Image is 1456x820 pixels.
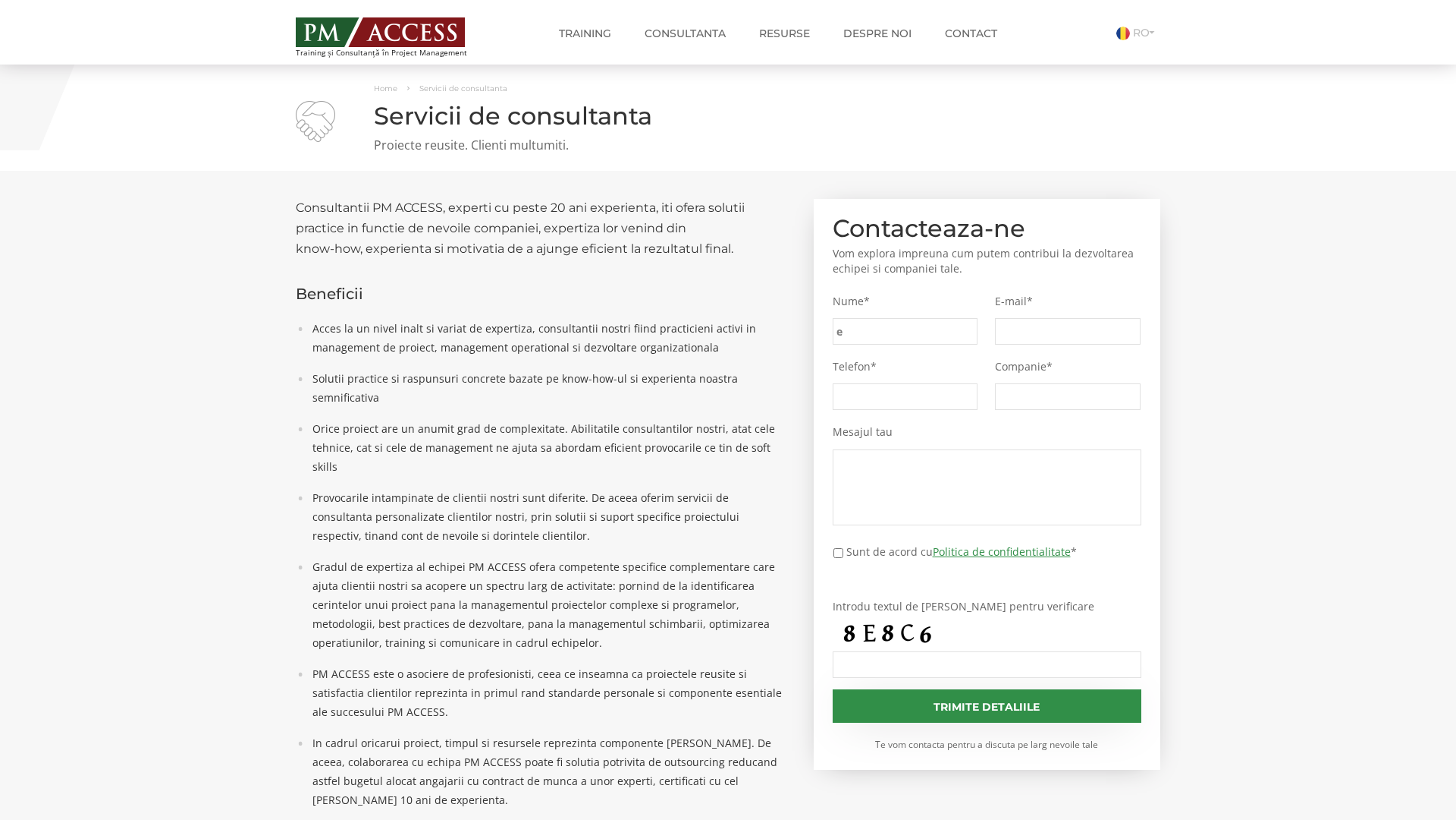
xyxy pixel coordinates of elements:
[305,733,791,809] li: In cadrul oricarui proiect, timpul si resursele reprezinta componente [PERSON_NAME]. De aceea, co...
[934,18,1009,49] a: Contact
[833,738,1142,751] small: Te vom contacta pentru a discuta pe larg nevoile tale
[846,544,1077,560] label: Sunt de acord cu *
[296,101,335,142] img: Servicii de consultanta
[296,49,495,57] span: Training și Consultanță în Project Management
[933,544,1071,559] a: Politica de confidentialitate
[748,18,821,49] a: Resurse
[1116,26,1160,39] a: RO
[1116,27,1130,40] img: Romana
[833,295,978,308] label: Nume
[995,360,1141,374] label: Companie
[305,488,791,545] li: Provocarile intampinate de clientii nostri sunt diferite. De aceea oferim servicii de consultanta...
[296,197,791,259] h2: Consultantii PM ACCESS, experti cu peste 20 ani experienta, iti ofera solutii practice in functie...
[832,18,923,49] a: Despre noi
[305,419,791,476] li: Orice proiect are un anumit grad de complexitate. Abilitatile consultantilor nostri, atat cele te...
[833,246,1142,276] p: Vom explora impreuna cum putem contribui la dezvoltarea echipei si companiei tale.
[296,137,1160,154] p: Proiecte reusite. Clienti multumiti.
[296,13,495,57] a: Training și Consultanță în Project Management
[419,84,507,93] span: Servicii de consultanta
[833,360,978,374] label: Telefon
[374,84,397,93] a: Home
[833,689,1142,723] input: Trimite detaliile
[296,102,1160,129] h1: Servicii de consultanta
[995,295,1141,308] label: E-mail
[296,17,465,47] img: PM ACCESS - Echipa traineri si consultanti certificati PMP: Narciss Popescu, Mihai Olaru, Monica ...
[833,600,1142,613] label: Introdu textul de [PERSON_NAME] pentru verificare
[305,319,791,357] li: Acces la un nivel inalt si variat de expertiza, consultantii nostri fiind practicieni activi in m...
[296,285,791,302] h3: Beneficii
[833,218,1142,238] h2: Contacteaza-ne
[305,557,791,652] li: Gradul de expertiza al echipei PM ACCESS ofera competente specifice complementare care ajuta clie...
[305,369,791,407] li: Solutii practice si raspunsuri concrete bazate pe know-how-ul si experienta noastra semnificativa
[633,18,737,49] a: Consultanta
[548,18,623,49] a: Training
[305,664,791,721] li: PM ACCESS este o asociere de profesionisti, ceea ce inseamna ca proiectele reusite si satisfactia...
[833,425,1142,439] label: Mesajul tau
